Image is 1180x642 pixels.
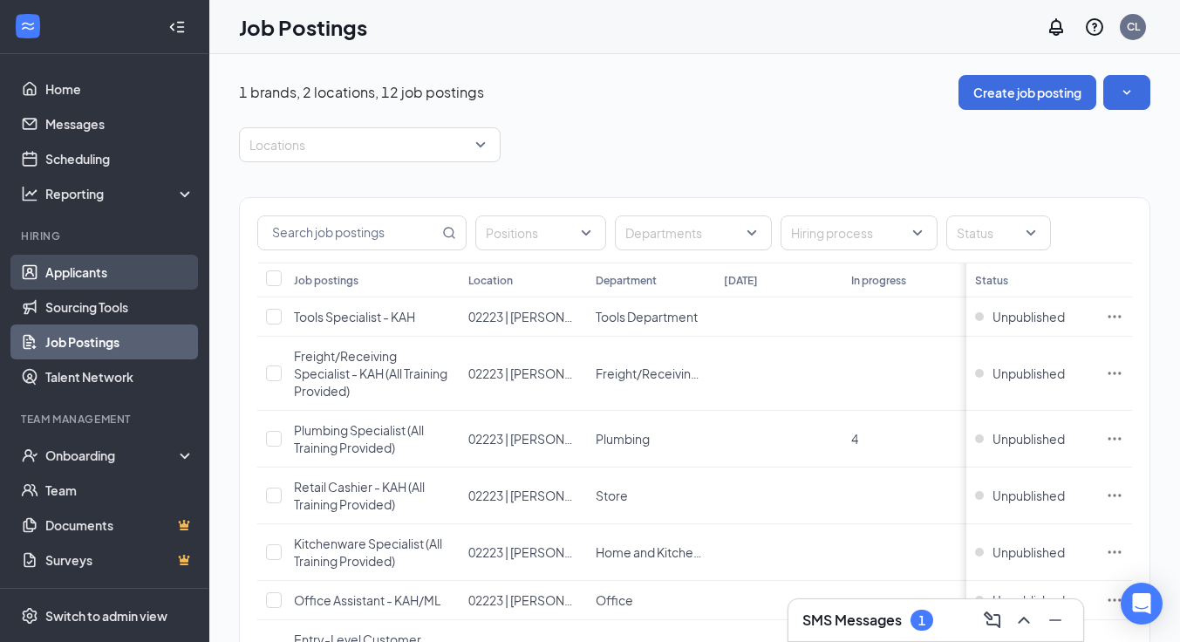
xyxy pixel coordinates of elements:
div: Reporting [45,185,195,202]
p: 1 brands, 2 locations, 12 job postings [239,83,484,102]
button: Create job posting [958,75,1096,110]
span: Kitchenware Specialist (All Training Provided) [294,536,442,569]
div: Location [468,273,513,288]
td: 02223 | Marmac Kahului [460,524,587,581]
svg: Analysis [21,185,38,202]
div: Department [596,273,657,288]
span: Tools Specialist - KAH [294,309,415,324]
a: DocumentsCrown [45,508,194,543]
span: Office [596,592,633,608]
a: Applicants [45,255,194,290]
svg: Ellipses [1106,591,1123,609]
div: Job postings [294,273,358,288]
a: Talent Network [45,359,194,394]
svg: SmallChevronDown [1118,84,1136,101]
button: Minimize [1041,606,1069,634]
td: Office [587,581,714,620]
a: SurveysCrown [45,543,194,577]
svg: Notifications [1046,17,1067,38]
svg: Ellipses [1106,308,1123,325]
span: Unpublished [992,308,1065,325]
span: 02223 | [PERSON_NAME] [468,488,610,503]
span: Unpublished [992,365,1065,382]
svg: Ellipses [1106,487,1123,504]
svg: WorkstreamLogo [19,17,37,35]
span: 4 [851,431,858,447]
span: Home and Kitchen Department [596,544,773,560]
span: Plumbing [596,431,650,447]
td: 02223 | Marmac Kahului [460,411,587,468]
span: Retail Cashier - KAH (All Training Provided) [294,479,425,512]
th: [DATE] [715,263,842,297]
svg: ComposeMessage [982,610,1003,631]
div: Hiring [21,229,191,243]
button: ComposeMessage [979,606,1006,634]
span: Tools Department [596,309,698,324]
th: Status [966,263,1097,297]
h1: Job Postings [239,12,367,42]
button: SmallChevronDown [1103,75,1150,110]
a: Messages [45,106,194,141]
span: Office Assistant - KAH/ML [294,592,440,608]
a: Sourcing Tools [45,290,194,324]
input: Search job postings [258,216,439,249]
span: Unpublished [992,543,1065,561]
td: Freight/Receiving Department [587,337,714,411]
svg: UserCheck [21,447,38,464]
td: 02223 | Marmac Kahului [460,337,587,411]
div: Open Intercom Messenger [1121,583,1163,625]
svg: Ellipses [1106,543,1123,561]
svg: Ellipses [1106,365,1123,382]
div: CL [1127,19,1140,34]
span: Unpublished [992,591,1065,609]
div: Switch to admin view [45,607,167,625]
a: Home [45,72,194,106]
span: 02223 | [PERSON_NAME] [468,544,610,560]
h3: SMS Messages [802,611,902,630]
span: Freight/Receiving Department [596,365,771,381]
button: ChevronUp [1010,606,1038,634]
a: Scheduling [45,141,194,176]
a: Job Postings [45,324,194,359]
span: 02223 | [PERSON_NAME] [468,365,610,381]
td: 02223 | Marmac Kahului [460,468,587,524]
div: Team Management [21,412,191,427]
span: Freight/Receiving Specialist - KAH (All Training Provided) [294,348,447,399]
span: Unpublished [992,430,1065,447]
td: Home and Kitchen Department [587,524,714,581]
td: Store [587,468,714,524]
span: Plumbing Specialist (All Training Provided) [294,422,424,455]
svg: Collapse [168,18,186,36]
svg: ChevronUp [1013,610,1034,631]
span: Unpublished [992,487,1065,504]
span: Store [596,488,628,503]
svg: Settings [21,607,38,625]
td: 02223 | Marmac Kahului [460,581,587,620]
span: 02223 | [PERSON_NAME] [468,309,610,324]
th: In progress [842,263,970,297]
td: 02223 | Marmac Kahului [460,297,587,337]
svg: MagnifyingGlass [442,226,456,240]
div: Onboarding [45,447,180,464]
span: 02223 | [PERSON_NAME] [468,431,610,447]
a: Team [45,473,194,508]
svg: QuestionInfo [1084,17,1105,38]
td: Plumbing [587,411,714,468]
div: 1 [918,613,925,628]
td: Tools Department [587,297,714,337]
span: 02223 | [PERSON_NAME] [468,592,610,608]
svg: Minimize [1045,610,1066,631]
svg: Ellipses [1106,430,1123,447]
